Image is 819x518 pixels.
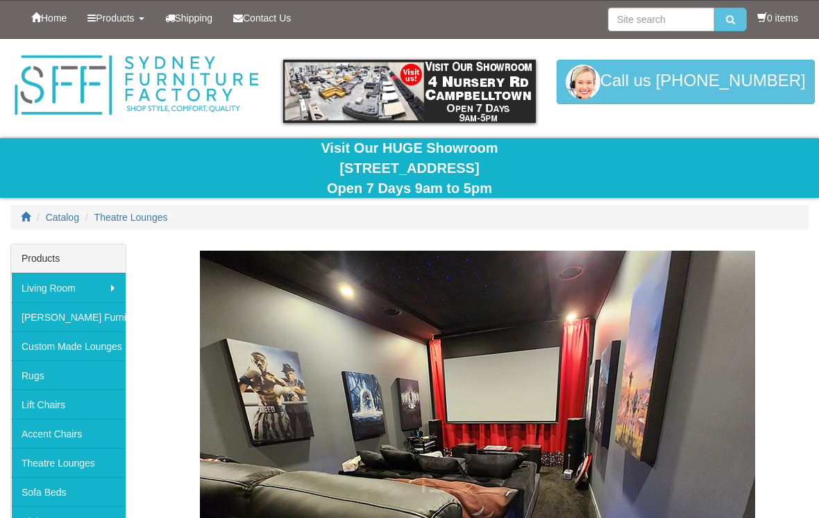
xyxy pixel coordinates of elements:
a: Lift Chairs [11,390,126,419]
a: Theatre Lounges [11,448,126,477]
a: Home [21,1,77,35]
a: Sofa Beds [11,477,126,506]
img: Sydney Furniture Factory [10,53,262,118]
input: Site search [608,8,714,31]
a: Shipping [155,1,223,35]
a: Living Room [11,273,126,302]
div: Products [11,244,126,273]
span: Products [96,12,134,24]
div: Visit Our HUGE Showroom [STREET_ADDRESS] Open 7 Days 9am to 5pm [10,138,809,198]
img: showroom.gif [283,60,535,123]
a: Contact Us [223,1,301,35]
a: Products [77,1,154,35]
a: [PERSON_NAME] Furniture [11,302,126,331]
a: Catalog [46,212,79,223]
a: Rugs [11,360,126,390]
li: 0 items [757,11,798,25]
span: Shipping [175,12,213,24]
span: Home [41,12,67,24]
a: Theatre Lounges [94,212,168,223]
a: Accent Chairs [11,419,126,448]
a: Custom Made Lounges [11,331,126,360]
span: Contact Us [243,12,291,24]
